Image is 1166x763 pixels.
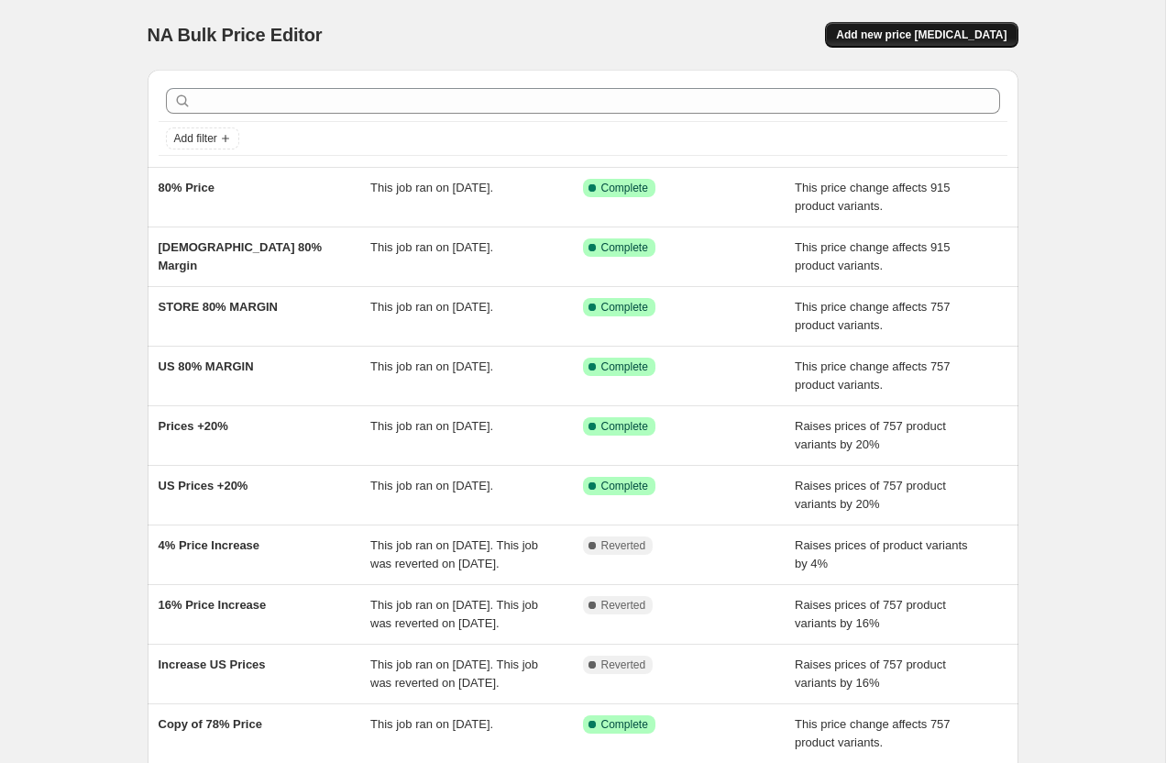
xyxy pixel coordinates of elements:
span: This job ran on [DATE]. [370,717,493,731]
span: This job ran on [DATE]. [370,300,493,314]
button: Add new price [MEDICAL_DATA] [825,22,1017,48]
span: This job ran on [DATE]. [370,419,493,433]
span: 16% Price Increase [159,598,267,612]
span: Raises prices of 757 product variants by 20% [795,479,946,511]
span: Complete [601,717,648,732]
span: Raises prices of 757 product variants by 20% [795,419,946,451]
span: Reverted [601,538,646,553]
span: Complete [601,240,648,255]
span: This job ran on [DATE]. [370,359,493,373]
span: Raises prices of 757 product variants by 16% [795,598,946,630]
span: US Prices +20% [159,479,248,492]
span: This job ran on [DATE]. This job was reverted on [DATE]. [370,658,538,690]
span: Add filter [174,131,217,146]
span: Reverted [601,598,646,613]
span: This job ran on [DATE]. [370,181,493,194]
span: 4% Price Increase [159,538,260,552]
span: This price change affects 915 product variants. [795,240,951,272]
span: Reverted [601,658,646,672]
span: Complete [601,359,648,374]
span: Raises prices of 757 product variants by 16% [795,658,946,690]
span: This job ran on [DATE]. This job was reverted on [DATE]. [370,598,538,630]
span: Prices +20% [159,419,228,433]
span: NA Bulk Price Editor [148,25,323,45]
span: Complete [601,479,648,493]
span: Raises prices of product variants by 4% [795,538,968,570]
span: This job ran on [DATE]. [370,479,493,492]
span: US 80% MARGIN [159,359,254,373]
span: This job ran on [DATE]. This job was reverted on [DATE]. [370,538,538,570]
span: Complete [601,181,648,195]
span: 80% Price [159,181,214,194]
span: This price change affects 757 product variants. [795,717,951,749]
span: This job ran on [DATE]. [370,240,493,254]
span: [DEMOGRAPHIC_DATA] 80% Margin [159,240,323,272]
span: This price change affects 757 product variants. [795,300,951,332]
span: Complete [601,419,648,434]
span: This price change affects 915 product variants. [795,181,951,213]
span: Increase US Prices [159,658,266,671]
span: This price change affects 757 product variants. [795,359,951,392]
button: Add filter [166,127,239,149]
span: STORE 80% MARGIN [159,300,279,314]
span: Add new price [MEDICAL_DATA] [836,28,1006,42]
span: Complete [601,300,648,315]
span: Copy of 78% Price [159,717,262,731]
